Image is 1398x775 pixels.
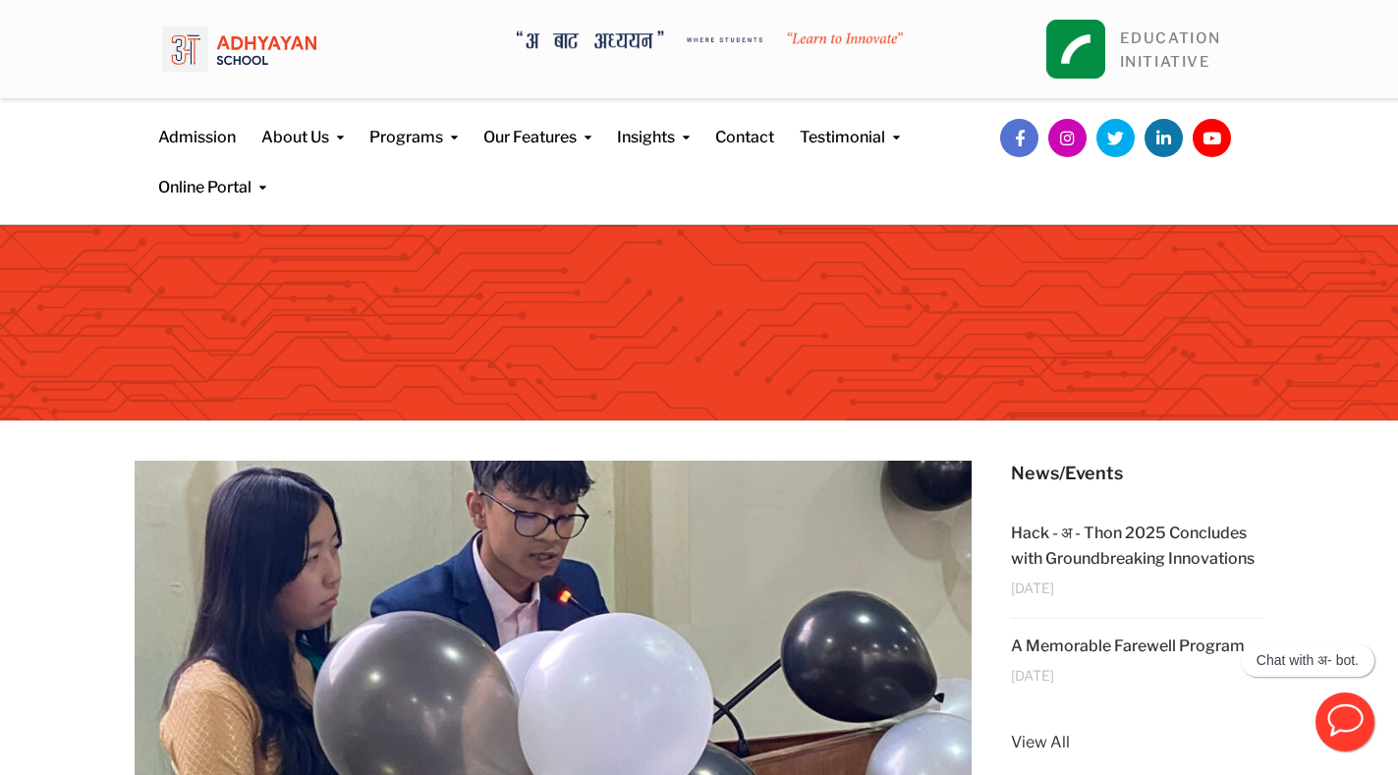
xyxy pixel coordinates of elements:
a: View All [1011,730,1264,755]
img: square_leapfrog [1046,20,1105,79]
p: Chat with अ- bot. [1257,652,1359,669]
a: Testimonial [800,99,900,149]
a: Online Portal [158,149,266,199]
span: [DATE] [1011,668,1054,683]
a: EDUCATIONINITIATIVE [1120,29,1221,71]
a: Hack - अ - Thon 2025 Concludes with Groundbreaking Innovations [1011,524,1255,568]
a: Admission [158,99,236,149]
a: Our Features [483,99,591,149]
a: A Memorable Farewell Program [1011,637,1245,655]
img: A Bata Adhyayan where students learn to Innovate [517,30,903,48]
a: Contact [715,99,774,149]
h5: News/Events [1011,461,1264,486]
a: About Us [261,99,344,149]
a: Programs [369,99,458,149]
span: [DATE] [1011,581,1054,595]
img: logo [162,15,316,83]
a: Insights [617,99,690,149]
a: A Memorable Farewell Program [135,662,973,681]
